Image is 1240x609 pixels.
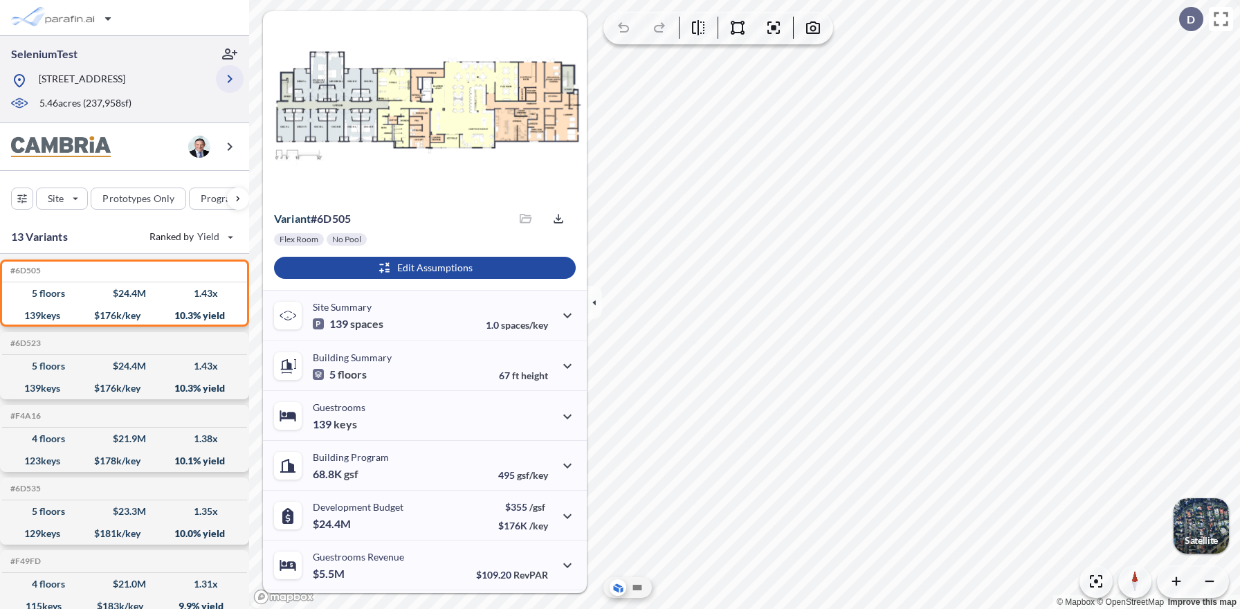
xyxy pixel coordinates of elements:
[350,317,383,331] span: spaces
[529,501,545,513] span: /gsf
[1187,13,1195,26] p: D
[39,96,131,111] p: 5.46 acres ( 237,958 sf)
[513,569,548,581] span: RevPAR
[39,72,125,89] p: [STREET_ADDRESS]
[313,451,389,463] p: Building Program
[201,192,239,206] p: Program
[313,352,392,363] p: Building Summary
[512,370,519,381] span: ft
[36,188,88,210] button: Site
[334,417,357,431] span: keys
[1057,597,1095,607] a: Mapbox
[313,567,347,581] p: $5.5M
[1185,535,1218,546] p: Satellite
[486,319,548,331] p: 1.0
[189,188,264,210] button: Program
[517,469,548,481] span: gsf/key
[629,579,646,596] button: Site Plan
[498,520,548,531] p: $176K
[91,188,186,210] button: Prototypes Only
[498,469,548,481] p: 495
[313,317,383,331] p: 139
[188,136,210,158] img: user logo
[197,230,220,244] span: Yield
[313,467,358,481] p: 68.8K
[499,370,548,381] p: 67
[338,367,367,381] span: floors
[397,261,473,275] p: Edit Assumptions
[313,401,365,413] p: Guestrooms
[48,192,64,206] p: Site
[8,338,41,348] h5: Click to copy the code
[610,579,626,596] button: Aerial View
[8,266,41,275] h5: Click to copy the code
[313,517,353,531] p: $24.4M
[8,411,41,421] h5: Click to copy the code
[1174,498,1229,554] img: Switcher Image
[476,569,548,581] p: $109.20
[529,520,548,531] span: /key
[11,228,68,245] p: 13 Variants
[501,319,548,331] span: spaces/key
[138,226,242,248] button: Ranked by Yield
[11,46,77,62] p: SeleniumTest
[274,212,351,226] p: # 6d505
[1097,597,1164,607] a: OpenStreetMap
[313,417,357,431] p: 139
[1168,597,1237,607] a: Improve this map
[280,234,318,245] p: Flex Room
[313,301,372,313] p: Site Summary
[344,467,358,481] span: gsf
[313,367,367,381] p: 5
[1174,498,1229,554] button: Switcher ImageSatellite
[11,136,111,158] img: BrandImage
[8,484,41,493] h5: Click to copy the code
[498,501,548,513] p: $355
[313,551,404,563] p: Guestrooms Revenue
[8,556,41,566] h5: Click to copy the code
[274,212,311,225] span: Variant
[253,589,314,605] a: Mapbox homepage
[332,234,361,245] p: No Pool
[313,501,403,513] p: Development Budget
[274,257,576,279] button: Edit Assumptions
[102,192,174,206] p: Prototypes Only
[521,370,548,381] span: height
